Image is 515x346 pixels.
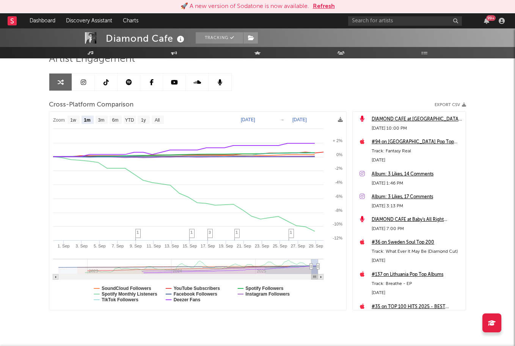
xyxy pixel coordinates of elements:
div: [DATE] 1:46 PM [372,179,462,188]
text: Instagram Followers [245,291,290,297]
button: 99+ [484,18,489,24]
text: 3. Sep [75,244,88,248]
text: 15. Sep [183,244,197,248]
div: Track: Fantasy Real [372,147,462,156]
text: 1. Sep [58,244,70,248]
button: Export CSV [435,103,466,107]
div: 99 + [486,15,496,21]
div: [DATE] 7:00 PM [372,224,462,233]
div: [DATE] 3:13 PM [372,202,462,211]
text: 11. Sep [146,244,161,248]
text: [DATE] [292,117,307,122]
text: Spotify Followers [245,286,283,291]
input: Search for artists [348,16,462,26]
text: YTD [125,117,134,123]
text: SoundCloud Followers [102,286,151,291]
text: -10% [333,222,342,226]
a: DIAMOND CAFE at Baby's All Right ([DATE]) [372,215,462,224]
div: Diamond Cafe [106,32,186,45]
div: [DATE] [372,288,462,297]
text: 27. Sep [291,244,305,248]
span: 1 [236,230,238,235]
div: Track: What Ever It May Be (Diamond Cut) [372,247,462,256]
text: 21. Sep [237,244,251,248]
text: All [155,117,160,123]
text: 9. Sep [130,244,142,248]
text: -6% [335,194,342,199]
div: 🚀 A new version of Sodatone is now available. [181,2,309,11]
div: [DATE] [372,156,462,165]
a: Album: 3 Likes, 14 Comments [372,170,462,179]
text: 3m [98,117,105,123]
text: → [280,117,284,122]
text: 1m [84,117,90,123]
text: 25. Sep [273,244,287,248]
text: 19. Sep [219,244,233,248]
text: TikTok Followers [102,297,138,302]
text: 1y [141,117,146,123]
a: #36 on Sweden Soul Top 200 [372,238,462,247]
text: 0% [336,152,342,157]
a: DIAMOND CAFE at [GEOGRAPHIC_DATA] ([DATE]) (CANCELLED) [372,115,462,124]
text: -2% [335,166,342,171]
text: Facebook Followers [174,291,218,297]
a: Charts [118,13,144,28]
a: Discovery Assistant [61,13,118,28]
a: #35 on TOP 100 HITS 2025 - BEST SONGS [DATE] [372,302,462,312]
text: 5. Sep [94,244,106,248]
text: 17. Sep [201,244,215,248]
text: -12% [333,236,342,240]
a: #94 on [GEOGRAPHIC_DATA] Pop Top 200 [372,138,462,147]
span: 1 [190,230,193,235]
text: Deezer Fans [174,297,201,302]
span: Cross-Platform Comparison [49,100,133,110]
div: Track: Breathe - EP [372,279,462,288]
text: [DATE] [241,117,255,122]
button: Refresh [313,2,335,11]
text: -8% [335,208,342,213]
span: 3 [209,230,211,235]
a: #137 on Lithuania Pop Top Albums [372,270,462,279]
text: Spotify Monthly Listeners [102,291,157,297]
text: 13. Sep [165,244,179,248]
span: Artist Engagement [49,55,135,64]
span: 1 [137,230,139,235]
text: -4% [335,180,342,185]
div: [DATE] 10:00 PM [372,124,462,133]
span: 1 [290,230,292,235]
button: Tracking [196,32,243,44]
text: 1w [70,117,76,123]
div: [DATE] [372,256,462,265]
text: 29. Sep [309,244,323,248]
text: + 2% [333,138,343,143]
text: YouTube Subscribers [174,286,220,291]
a: Dashboard [24,13,61,28]
text: 23. Sep [255,244,269,248]
text: 6m [112,117,119,123]
text: Zoom [53,117,65,123]
text: 7. Sep [111,244,124,248]
a: Album: 3 Likes, 17 Comments [372,193,462,202]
